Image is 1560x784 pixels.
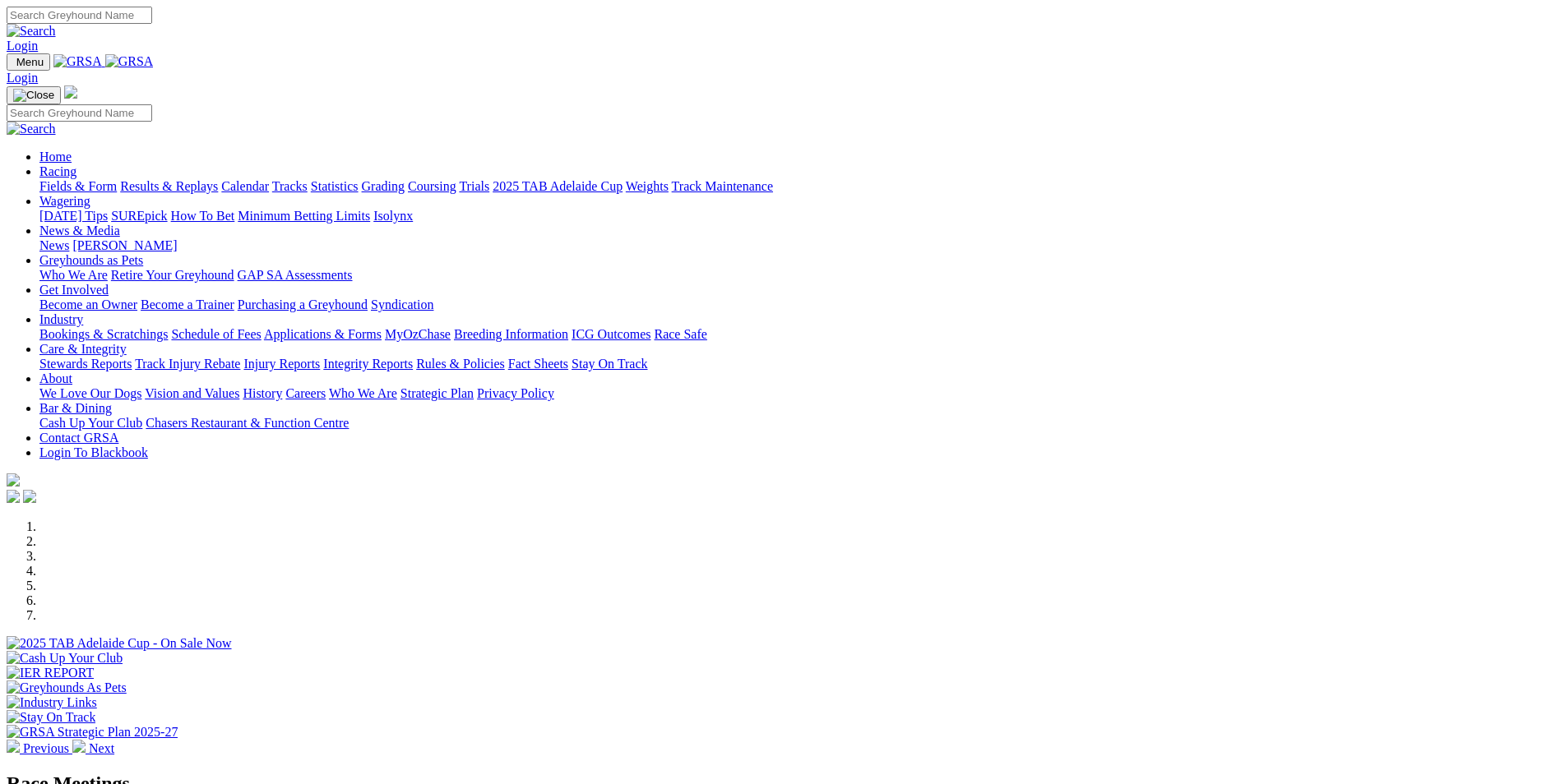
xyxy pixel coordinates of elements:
[238,297,368,311] a: Purchasing a Greyhound
[39,327,168,341] a: Bookings & Scratchings
[39,268,1553,283] div: Greyhounds as Pets
[400,386,474,400] a: Strategic Plan
[493,179,623,193] a: 2025 TAB Adelaide Cup
[89,741,114,755] span: Next
[238,209,370,223] a: Minimum Betting Limits
[13,89,54,102] img: Close
[39,238,69,252] a: News
[7,490,20,503] img: facebook.svg
[243,386,282,400] a: History
[120,179,218,193] a: Results & Replays
[272,179,308,193] a: Tracks
[454,327,568,341] a: Breeding Information
[39,164,76,178] a: Racing
[7,86,61,104] button: Toggle navigation
[39,357,1553,371] div: Care & Integrity
[572,357,647,371] a: Stay On Track
[39,238,1553,253] div: News & Media
[64,85,77,99] img: logo-grsa-white.png
[39,416,142,430] a: Cash Up Your Club
[7,680,127,695] img: Greyhounds As Pets
[7,666,94,680] img: IER REPORT
[72,740,86,753] img: chevron-right-pager-white.svg
[416,357,505,371] a: Rules & Policies
[459,179,489,193] a: Trials
[477,386,554,400] a: Privacy Policy
[371,297,433,311] a: Syndication
[39,297,1553,312] div: Get Involved
[672,179,773,193] a: Track Maintenance
[23,741,69,755] span: Previous
[385,327,451,341] a: MyOzChase
[53,54,102,69] img: GRSA
[7,636,232,651] img: 2025 TAB Adelaide Cup - On Sale Now
[7,710,95,725] img: Stay On Track
[39,209,1553,224] div: Wagering
[7,71,38,85] a: Login
[7,725,178,740] img: GRSA Strategic Plan 2025-27
[39,209,108,223] a: [DATE] Tips
[39,179,117,193] a: Fields & Form
[145,386,239,400] a: Vision and Values
[39,150,72,164] a: Home
[111,268,234,282] a: Retire Your Greyhound
[7,473,20,487] img: logo-grsa-white.png
[39,283,109,297] a: Get Involved
[39,194,90,208] a: Wagering
[39,386,141,400] a: We Love Our Dogs
[323,357,413,371] a: Integrity Reports
[39,386,1553,401] div: About
[654,327,706,341] a: Race Safe
[39,297,137,311] a: Become an Owner
[626,179,669,193] a: Weights
[39,312,83,326] a: Industry
[39,445,148,459] a: Login To Blackbook
[171,209,235,223] a: How To Bet
[285,386,326,400] a: Careers
[72,741,114,755] a: Next
[16,56,44,68] span: Menu
[39,253,143,267] a: Greyhounds as Pets
[7,695,97,710] img: Industry Links
[373,209,413,223] a: Isolynx
[105,54,154,69] img: GRSA
[7,24,56,39] img: Search
[39,268,108,282] a: Who We Are
[508,357,568,371] a: Fact Sheets
[39,327,1553,342] div: Industry
[408,179,456,193] a: Coursing
[39,401,112,415] a: Bar & Dining
[111,209,167,223] a: SUREpick
[135,357,240,371] a: Track Injury Rebate
[141,297,234,311] a: Become a Trainer
[221,179,269,193] a: Calendar
[72,238,177,252] a: [PERSON_NAME]
[264,327,382,341] a: Applications & Forms
[243,357,320,371] a: Injury Reports
[7,122,56,136] img: Search
[39,224,120,238] a: News & Media
[39,431,118,445] a: Contact GRSA
[171,327,261,341] a: Schedule of Fees
[311,179,359,193] a: Statistics
[572,327,650,341] a: ICG Outcomes
[7,39,38,53] a: Login
[146,416,349,430] a: Chasers Restaurant & Function Centre
[7,53,50,71] button: Toggle navigation
[39,342,127,356] a: Care & Integrity
[329,386,397,400] a: Who We Are
[39,416,1553,431] div: Bar & Dining
[362,179,405,193] a: Grading
[7,7,152,24] input: Search
[7,104,152,122] input: Search
[39,357,132,371] a: Stewards Reports
[23,490,36,503] img: twitter.svg
[7,651,123,666] img: Cash Up Your Club
[39,371,72,385] a: About
[7,741,72,755] a: Previous
[7,740,20,753] img: chevron-left-pager-white.svg
[39,179,1553,194] div: Racing
[238,268,353,282] a: GAP SA Assessments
